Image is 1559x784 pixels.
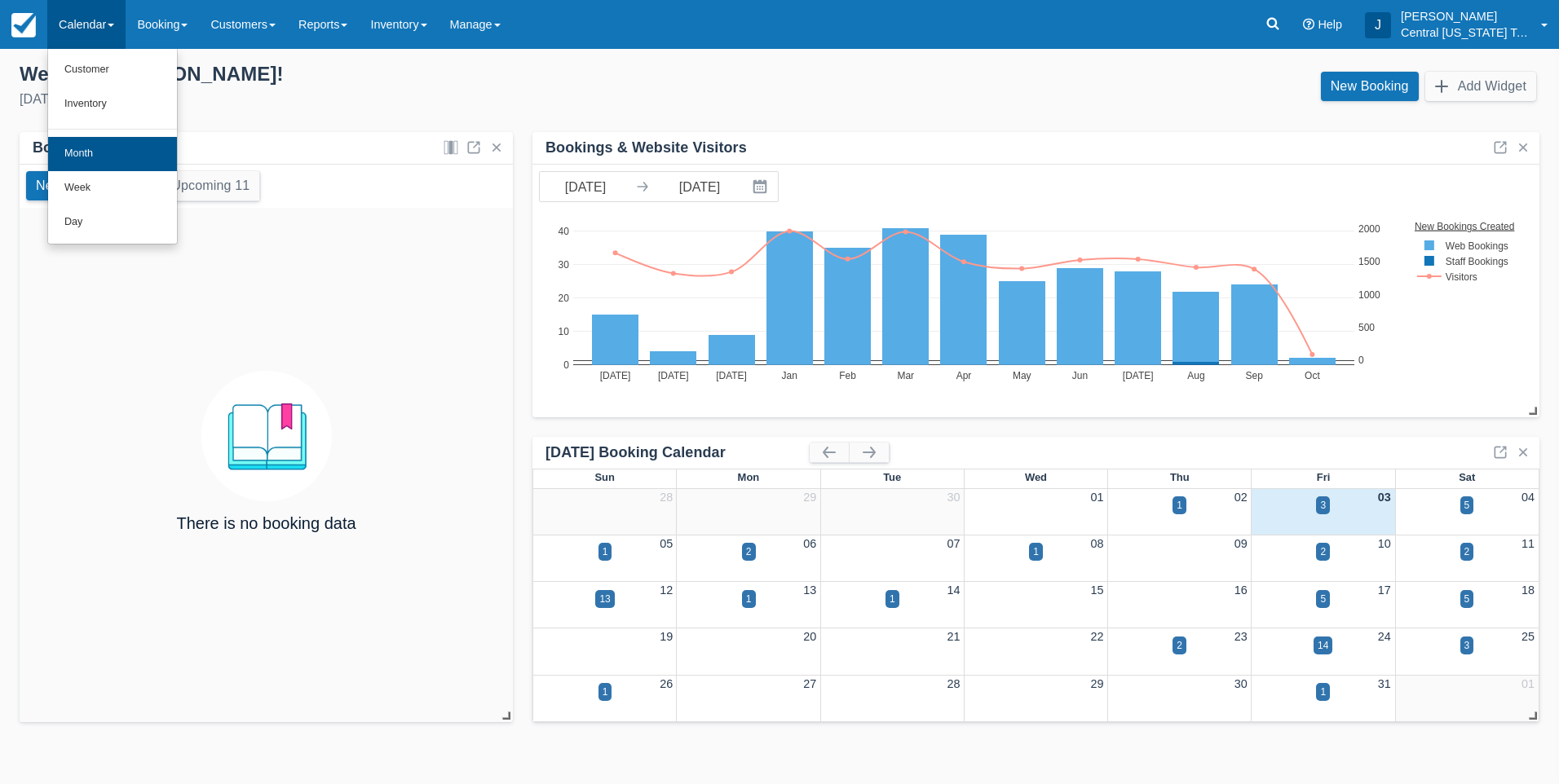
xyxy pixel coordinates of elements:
[745,172,778,201] button: Interact with the calendar and add the check-in date for your trip.
[1464,544,1470,559] div: 2
[1464,592,1470,606] div: 5
[1317,471,1331,483] span: Fri
[660,630,673,643] a: 19
[1320,685,1326,699] div: 1
[1521,630,1535,643] a: 25
[803,630,816,643] a: 20
[947,584,960,597] a: 14
[947,677,960,690] a: 28
[803,537,816,550] a: 06
[1234,584,1248,597] a: 16
[1091,584,1104,597] a: 15
[1234,677,1248,690] a: 30
[883,471,901,483] span: Tue
[603,544,608,559] div: 1
[20,62,766,86] div: Welcome , [PERSON_NAME] !
[738,471,760,483] span: Mon
[1234,491,1248,504] a: 02
[1033,544,1039,559] div: 1
[1378,537,1391,550] a: 10
[176,514,356,532] h4: There is no booking data
[48,205,177,240] a: Day
[48,87,177,121] a: Inventory
[26,171,83,200] button: New 0
[1365,12,1391,38] div: J
[1170,471,1190,483] span: Thu
[33,139,170,157] div: Bookings by Month
[1177,498,1182,513] div: 1
[947,630,960,643] a: 21
[660,677,673,690] a: 26
[1091,677,1104,690] a: 29
[1378,630,1391,643] a: 24
[48,137,177,171] a: Month
[660,584,673,597] a: 12
[599,592,610,606] div: 13
[660,537,673,550] a: 05
[11,13,36,37] img: checkfront-main-nav-mini-logo.png
[1378,584,1391,597] a: 17
[654,172,745,201] input: End Date
[540,172,631,201] input: Start Date
[48,171,177,205] a: Week
[1464,638,1470,653] div: 3
[1521,491,1535,504] a: 04
[660,491,673,504] a: 28
[20,90,766,109] div: [DATE]
[947,491,960,504] a: 30
[1320,592,1326,606] div: 5
[1521,677,1535,690] a: 01
[545,139,747,157] div: Bookings & Website Visitors
[1318,18,1342,31] span: Help
[1320,498,1326,513] div: 3
[1401,24,1531,41] p: Central [US_STATE] Tours
[1091,537,1104,550] a: 08
[1401,8,1531,24] p: [PERSON_NAME]
[161,171,259,200] button: Upcoming 11
[1321,72,1419,101] a: New Booking
[545,443,810,462] div: [DATE] Booking Calendar
[1234,537,1248,550] a: 09
[48,53,177,87] a: Customer
[1320,544,1326,559] div: 2
[1091,630,1104,643] a: 22
[1177,638,1182,653] div: 2
[1303,19,1314,30] i: Help
[1521,537,1535,550] a: 11
[1459,471,1475,483] span: Sat
[603,685,608,699] div: 1
[1378,677,1391,690] a: 31
[1025,471,1047,483] span: Wed
[947,537,960,550] a: 07
[1091,491,1104,504] a: 01
[1464,498,1470,513] div: 5
[1521,584,1535,597] a: 18
[201,371,332,501] img: booking.png
[47,49,178,244] ul: Calendar
[1416,220,1517,231] text: New Bookings Created
[746,592,752,606] div: 1
[803,584,816,597] a: 13
[1234,630,1248,643] a: 23
[1378,491,1391,504] a: 03
[594,471,614,483] span: Sun
[803,677,816,690] a: 27
[890,592,895,606] div: 1
[1318,638,1328,653] div: 14
[803,491,816,504] a: 29
[1425,72,1536,101] button: Add Widget
[746,544,752,559] div: 2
